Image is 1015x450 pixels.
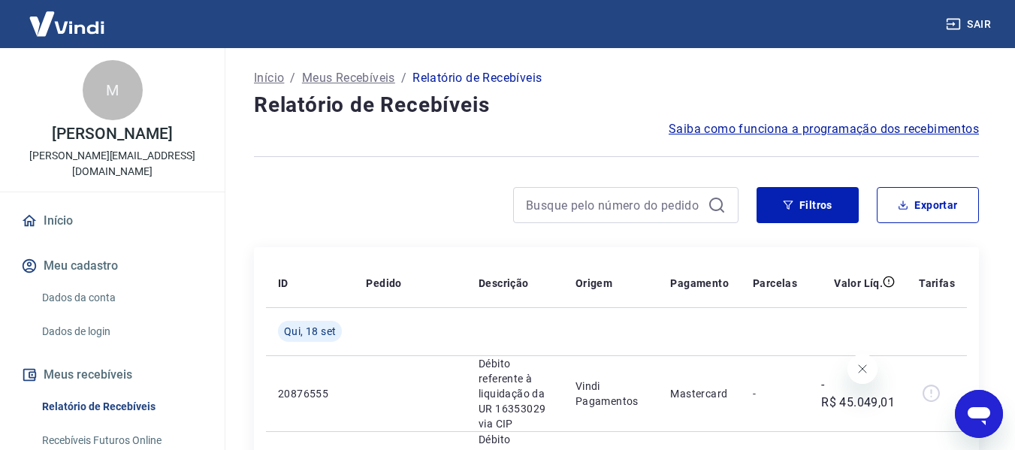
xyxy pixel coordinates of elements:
[575,276,612,291] p: Origem
[290,69,295,87] p: /
[36,316,207,347] a: Dados de login
[278,386,342,401] p: 20876555
[52,126,172,142] p: [PERSON_NAME]
[36,391,207,422] a: Relatório de Recebíveis
[401,69,406,87] p: /
[943,11,997,38] button: Sair
[955,390,1003,438] iframe: Botão para abrir a janela de mensagens
[753,386,797,401] p: -
[877,187,979,223] button: Exportar
[526,194,702,216] input: Busque pelo número do pedido
[254,69,284,87] a: Início
[36,282,207,313] a: Dados da conta
[479,276,529,291] p: Descrição
[834,276,883,291] p: Valor Líq.
[83,60,143,120] div: M
[669,120,979,138] a: Saiba como funciona a programação dos recebimentos
[670,276,729,291] p: Pagamento
[18,249,207,282] button: Meu cadastro
[919,276,955,291] p: Tarifas
[18,358,207,391] button: Meus recebíveis
[18,204,207,237] a: Início
[12,148,213,180] p: [PERSON_NAME][EMAIL_ADDRESS][DOMAIN_NAME]
[18,1,116,47] img: Vindi
[821,376,895,412] p: -R$ 45.049,01
[847,354,878,384] iframe: Fechar mensagem
[753,276,797,291] p: Parcelas
[757,187,859,223] button: Filtros
[284,324,336,339] span: Qui, 18 set
[366,276,401,291] p: Pedido
[254,90,979,120] h4: Relatório de Recebíveis
[479,356,551,431] p: Débito referente à liquidação da UR 16353029 via CIP
[670,386,729,401] p: Mastercard
[575,379,647,409] p: Vindi Pagamentos
[278,276,288,291] p: ID
[412,69,542,87] p: Relatório de Recebíveis
[302,69,395,87] a: Meus Recebíveis
[9,11,126,23] span: Olá! Precisa de ajuda?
